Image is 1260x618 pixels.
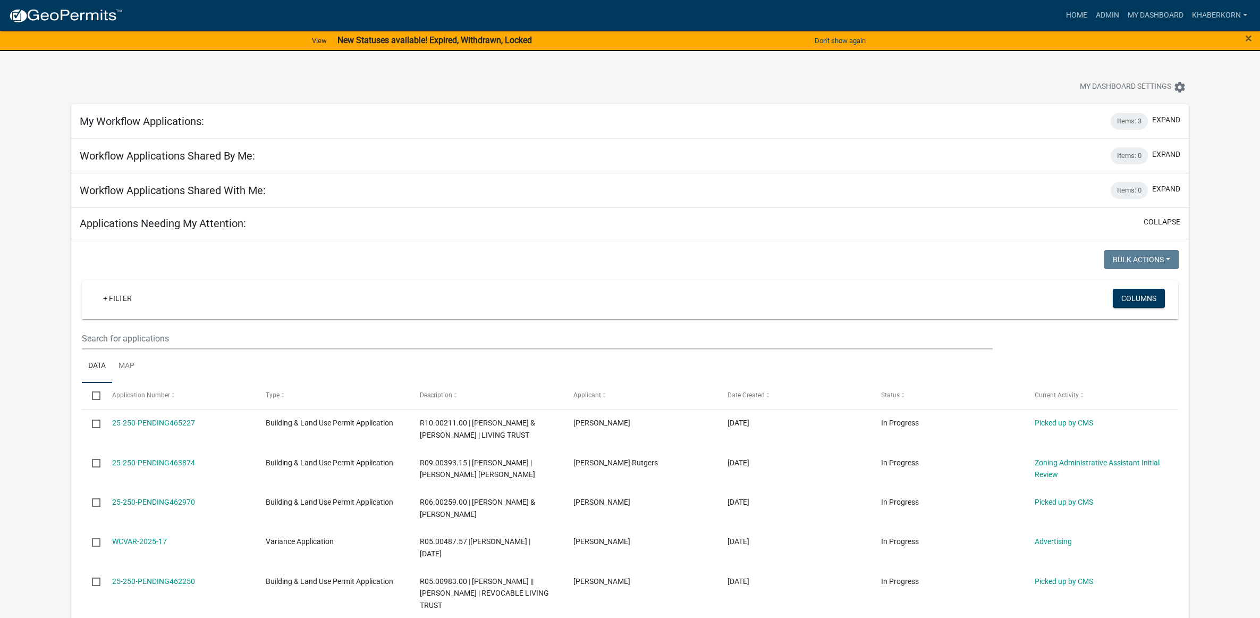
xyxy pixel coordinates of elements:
[563,383,717,408] datatable-header-cell: Applicant
[1035,419,1093,427] a: Picked up by CMS
[1111,147,1148,164] div: Items: 0
[810,32,870,49] button: Don't show again
[1062,5,1092,26] a: Home
[1188,5,1251,26] a: khaberkorn
[728,537,749,546] span: 08/12/2025
[82,328,993,349] input: Search for applications
[728,498,749,506] span: 08/12/2025
[881,419,919,427] span: In Progress
[1144,216,1180,228] button: collapse
[102,383,256,408] datatable-header-cell: Application Number
[266,577,393,586] span: Building & Land Use Permit Application
[1035,391,1079,399] span: Current Activity
[573,419,630,427] span: Jeff Gusa
[881,577,919,586] span: In Progress
[112,498,195,506] a: 25-250-PENDING462970
[112,537,167,546] a: WCVAR-2025-17
[871,383,1025,408] datatable-header-cell: Status
[1035,577,1093,586] a: Picked up by CMS
[308,32,331,49] a: View
[1152,183,1180,195] button: expand
[573,537,630,546] span: Matthew Ketchum
[728,391,765,399] span: Date Created
[420,458,535,479] span: R09.00393.15 | WILLIAM K ANGERMAN | JOANN M HOLT ANGERMAN
[266,419,393,427] span: Building & Land Use Permit Application
[573,391,601,399] span: Applicant
[80,149,255,162] h5: Workflow Applications Shared By Me:
[410,383,563,408] datatable-header-cell: Description
[82,349,112,383] a: Data
[112,577,195,586] a: 25-250-PENDING462250
[1035,458,1160,479] a: Zoning Administrative Assistant Initial Review
[420,419,535,439] span: R10.00211.00 | CHARLES G & MARLENE J MAYHEW | LIVING TRUST
[82,383,102,408] datatable-header-cell: Select
[1152,114,1180,126] button: expand
[1092,5,1123,26] a: Admin
[112,391,170,399] span: Application Number
[728,458,749,467] span: 08/14/2025
[95,289,140,308] a: + Filter
[728,419,749,427] span: 08/18/2025
[1035,498,1093,506] a: Picked up by CMS
[573,577,630,586] span: Jim Roemer
[80,115,204,128] h5: My Workflow Applications:
[256,383,409,408] datatable-header-cell: Type
[1025,383,1178,408] datatable-header-cell: Current Activity
[881,391,900,399] span: Status
[1173,81,1186,94] i: settings
[420,537,530,558] span: R05.00487.57 |Matthew SKetchum | 08/15/2025
[337,35,532,45] strong: New Statuses available! Expired, Withdrawn, Locked
[881,498,919,506] span: In Progress
[1245,32,1252,45] button: Close
[881,537,919,546] span: In Progress
[1111,182,1148,199] div: Items: 0
[112,419,195,427] a: 25-250-PENDING465227
[266,391,280,399] span: Type
[1035,537,1072,546] a: Advertising
[1104,250,1179,269] button: Bulk Actions
[266,458,393,467] span: Building & Land Use Permit Application
[1071,77,1195,97] button: My Dashboard Settingssettings
[717,383,870,408] datatable-header-cell: Date Created
[1245,31,1252,46] span: ×
[420,391,452,399] span: Description
[1152,149,1180,160] button: expand
[573,498,630,506] span: Melinda Smith
[420,498,535,519] span: R06.00259.00 | STEVEN M & STACY J MILLER
[266,498,393,506] span: Building & Land Use Permit Application
[112,349,141,383] a: Map
[420,577,549,610] span: R05.00983.00 | COLE L ROEMER || JAMES D ROEMER | REVOCABLE LIVING TRUST
[266,537,334,546] span: Variance Application
[80,184,266,197] h5: Workflow Applications Shared With Me:
[80,217,246,230] h5: Applications Needing My Attention:
[1080,81,1171,94] span: My Dashboard Settings
[573,458,658,467] span: Jerald Rutgers
[1113,289,1165,308] button: Columns
[728,577,749,586] span: 08/11/2025
[881,458,919,467] span: In Progress
[112,458,195,467] a: 25-250-PENDING463874
[1111,113,1148,130] div: Items: 3
[1123,5,1188,26] a: My Dashboard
